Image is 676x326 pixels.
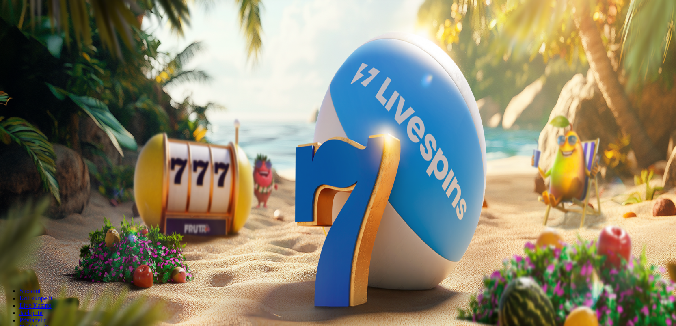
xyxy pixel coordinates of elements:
[19,287,41,294] a: Suositut
[19,302,52,309] a: Live Kasino
[19,317,46,324] a: Pöytäpelit
[19,295,52,302] a: Kolikkopelit
[19,309,43,316] a: Jackpotit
